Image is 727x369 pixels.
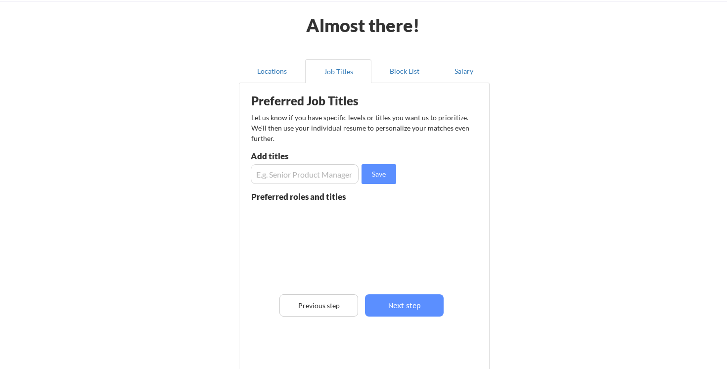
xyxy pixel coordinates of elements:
[279,294,358,317] button: Previous step
[294,16,432,34] div: Almost there!
[371,59,438,83] button: Block List
[251,112,470,143] div: Let us know if you have specific levels or titles you want us to prioritize. We’ll then use your ...
[438,59,490,83] button: Salary
[362,164,396,184] button: Save
[251,192,358,201] div: Preferred roles and titles
[251,164,359,184] input: E.g. Senior Product Manager
[251,152,356,160] div: Add titles
[305,59,371,83] button: Job Titles
[365,294,444,317] button: Next step
[239,59,305,83] button: Locations
[251,95,376,107] div: Preferred Job Titles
